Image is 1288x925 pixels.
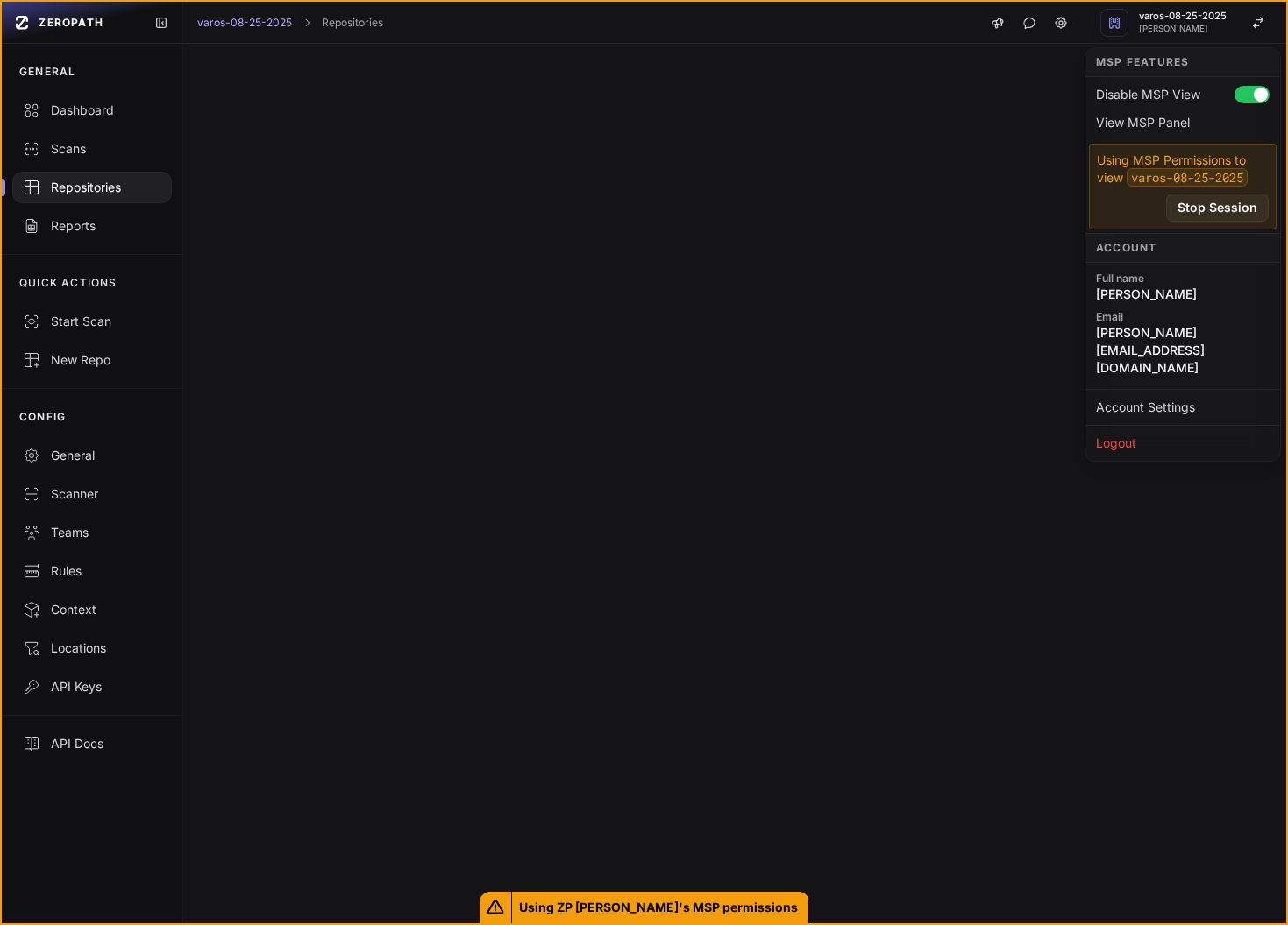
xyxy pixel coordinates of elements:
a: Repositories [322,16,383,30]
div: Reports [23,217,161,235]
span: Full name [1096,272,1270,286]
a: Dashboard [2,91,182,130]
span: [PERSON_NAME] [1139,25,1227,33]
a: Repositories [2,168,182,207]
button: Start Scan [2,302,182,341]
div: varos-08-25-2025 [PERSON_NAME] [1085,47,1281,462]
div: Logout [1089,429,1277,457]
a: ZEROPATH [9,9,140,37]
div: API Docs [23,735,161,752]
a: Account Settings [1089,393,1277,421]
code: varos-08-25-2025 [1127,168,1248,187]
a: Scans [2,130,182,168]
a: Reports [2,207,182,245]
span: varos-08-25-2025 [1139,11,1227,21]
div: Rules [23,562,161,580]
a: New Repo [2,341,182,379]
div: Scanner [23,485,161,503]
div: Teams [23,524,161,541]
div: Dashboard [23,102,161,119]
span: ZEROPATH [39,16,103,30]
div: View MSP Panel [1089,109,1277,137]
a: Context [2,590,182,629]
span: Disable MSP View [1096,86,1200,103]
a: varos-08-25-2025 [197,16,292,30]
p: CONFIG [19,410,66,424]
a: API Docs [2,724,182,763]
span: Using ZP [PERSON_NAME]'s MSP permissions [512,892,809,923]
button: Stop Session [1166,194,1269,222]
div: Locations [23,639,161,657]
nav: breadcrumb [197,16,383,30]
a: Scanner [2,475,182,513]
a: General [2,436,182,475]
span: [PERSON_NAME][EMAIL_ADDRESS][DOMAIN_NAME] [1096,324,1270,377]
div: Context [23,601,161,618]
div: API Keys [23,678,161,696]
a: Teams [2,513,182,552]
span: Email [1096,310,1270,324]
p: Using MSP Permissions to view [1097,152,1269,187]
a: Locations [2,629,182,667]
p: GENERAL [19,65,75,79]
div: New Repo [23,351,161,369]
div: Account [1085,233,1280,263]
div: MSP Features [1085,48,1280,77]
span: [PERSON_NAME] [1096,286,1270,303]
svg: chevron right, [301,17,313,29]
div: Scans [23,140,161,158]
div: Repositories [23,179,161,196]
a: Rules [2,552,182,590]
a: API Keys [2,667,182,706]
div: General [23,447,161,464]
div: Start Scan [23,313,161,330]
button: varos-08-25-2025 [PERSON_NAME] [1090,2,1286,44]
p: QUICK ACTIONS [19,276,117,290]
